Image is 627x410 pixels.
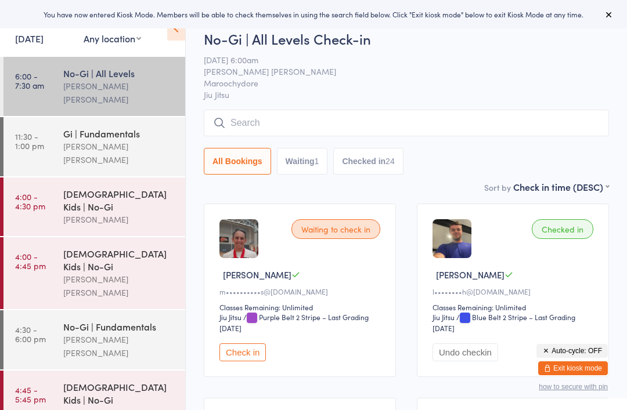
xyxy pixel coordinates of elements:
[63,187,175,213] div: [DEMOGRAPHIC_DATA] Kids | No-Gi
[84,32,141,45] div: Any location
[63,79,175,106] div: [PERSON_NAME] [PERSON_NAME]
[204,89,609,100] span: Jiu Jitsu
[539,383,608,391] button: how to secure with pin
[536,344,608,358] button: Auto-cycle: OFF
[15,385,46,404] time: 4:45 - 5:45 pm
[433,302,597,312] div: Classes Remaining: Unlimited
[433,312,575,333] span: / Blue Belt 2 Stripe – Last Grading [DATE]
[15,32,44,45] a: [DATE]
[433,219,471,258] img: image1694223520.png
[3,117,185,176] a: 11:30 -1:00 pmGi | Fundamentals[PERSON_NAME] [PERSON_NAME]
[15,252,46,270] time: 4:00 - 4:45 pm
[204,29,609,48] h2: No-Gi | All Levels Check-in
[219,302,384,312] div: Classes Remaining: Unlimited
[219,343,266,361] button: Check in
[204,77,591,89] span: Maroochydore
[532,219,593,239] div: Checked in
[277,148,328,175] button: Waiting1
[15,71,44,90] time: 6:00 - 7:30 am
[63,140,175,166] div: [PERSON_NAME] [PERSON_NAME]
[19,9,608,19] div: You have now entered Kiosk Mode. Members will be able to check themselves in using the search fie...
[63,273,175,299] div: [PERSON_NAME] [PERSON_NAME]
[204,110,609,136] input: Search
[333,148,403,175] button: Checked in24
[433,343,498,361] button: Undo checkin
[204,54,591,66] span: [DATE] 6:00am
[385,157,395,166] div: 24
[433,286,597,296] div: l••••••••h@[DOMAIN_NAME]
[63,67,175,79] div: No-Gi | All Levels
[436,269,505,281] span: [PERSON_NAME]
[3,237,185,309] a: 4:00 -4:45 pm[DEMOGRAPHIC_DATA] Kids | No-Gi[PERSON_NAME] [PERSON_NAME]
[484,182,511,193] label: Sort by
[63,380,175,406] div: [DEMOGRAPHIC_DATA] Kids | No-Gi
[219,286,384,296] div: m••••••••••s@[DOMAIN_NAME]
[15,192,45,211] time: 4:00 - 4:30 pm
[433,312,455,322] div: Jiu Jitsu
[63,333,175,360] div: [PERSON_NAME] [PERSON_NAME]
[204,66,591,77] span: [PERSON_NAME] [PERSON_NAME]
[219,312,369,333] span: / Purple Belt 2 Stripe – Last Grading [DATE]
[204,148,271,175] button: All Bookings
[3,310,185,369] a: 4:30 -6:00 pmNo-Gi | Fundamentals[PERSON_NAME] [PERSON_NAME]
[219,219,258,258] img: image1694226247.png
[63,247,175,273] div: [DEMOGRAPHIC_DATA] Kids | No-Gi
[219,312,242,322] div: Jiu Jitsu
[3,57,185,116] a: 6:00 -7:30 amNo-Gi | All Levels[PERSON_NAME] [PERSON_NAME]
[15,132,44,150] time: 11:30 - 1:00 pm
[513,180,609,193] div: Check in time (DESC)
[3,177,185,236] a: 4:00 -4:30 pm[DEMOGRAPHIC_DATA] Kids | No-Gi[PERSON_NAME]
[315,157,319,166] div: 1
[63,127,175,140] div: Gi | Fundamentals
[63,213,175,226] div: [PERSON_NAME]
[63,320,175,333] div: No-Gi | Fundamentals
[223,269,291,281] span: [PERSON_NAME]
[15,325,46,343] time: 4:30 - 6:00 pm
[538,361,608,375] button: Exit kiosk mode
[291,219,380,239] div: Waiting to check in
